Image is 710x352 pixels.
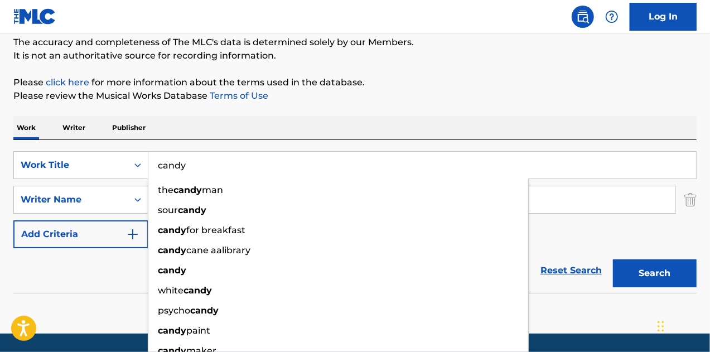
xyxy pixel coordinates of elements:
[13,151,697,293] form: Search Form
[158,245,186,255] strong: candy
[21,193,121,206] div: Writer Name
[13,76,697,89] p: Please for more information about the terms used in the database.
[576,10,590,23] img: search
[158,185,173,195] span: the
[535,258,607,283] a: Reset Search
[186,325,210,336] span: paint
[613,259,697,287] button: Search
[13,89,697,103] p: Please review the Musical Works Database
[186,225,245,235] span: for breakfast
[13,36,697,49] p: The accuracy and completeness of The MLC's data is determined solely by our Members.
[190,305,219,316] strong: candy
[173,185,202,195] strong: candy
[13,116,39,139] p: Work
[572,6,594,28] a: Public Search
[13,8,56,25] img: MLC Logo
[178,205,206,215] strong: candy
[654,298,710,352] iframe: Chat Widget
[158,305,190,316] span: psycho
[126,228,139,241] img: 9d2ae6d4665cec9f34b9.svg
[109,116,149,139] p: Publisher
[158,325,186,336] strong: candy
[658,310,664,343] div: Drag
[630,3,697,31] a: Log In
[21,158,121,172] div: Work Title
[13,220,148,248] button: Add Criteria
[183,285,212,296] strong: candy
[601,6,623,28] div: Help
[158,225,186,235] strong: candy
[684,186,697,214] img: Delete Criterion
[158,205,178,215] span: sour
[59,116,89,139] p: Writer
[158,285,183,296] span: white
[46,77,89,88] a: click here
[13,49,697,62] p: It is not an authoritative source for recording information.
[605,10,619,23] img: help
[158,265,186,276] strong: candy
[186,245,250,255] span: cane aalibrary
[207,90,268,101] a: Terms of Use
[202,185,223,195] span: man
